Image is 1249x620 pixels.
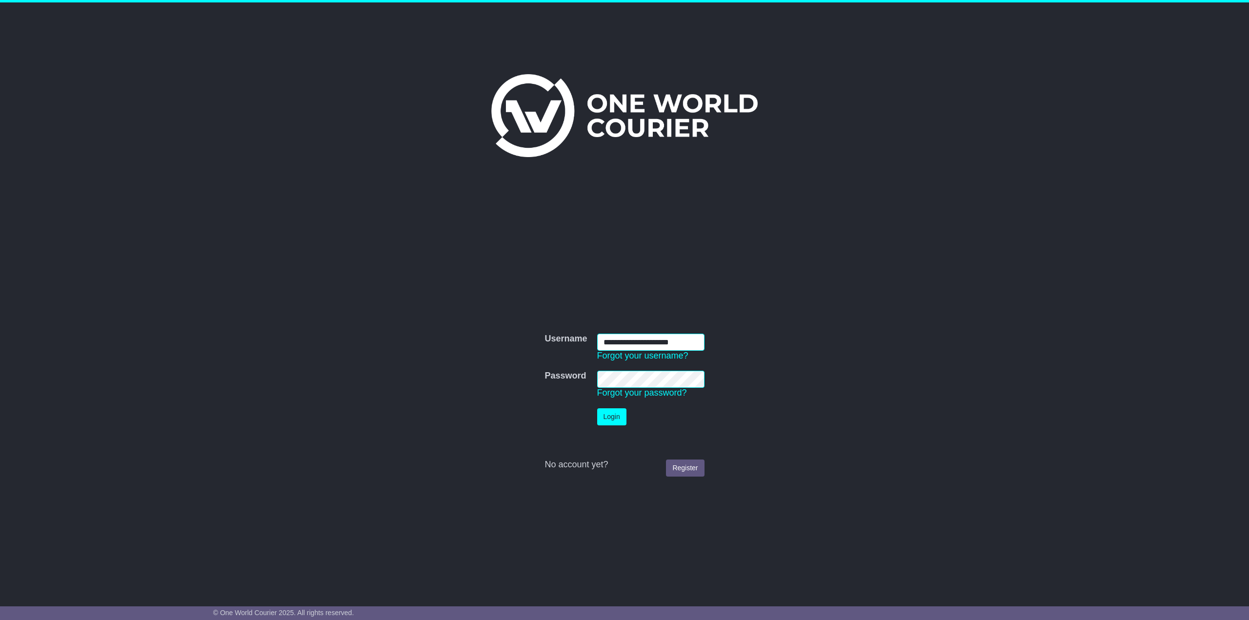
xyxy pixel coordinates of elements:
[597,388,687,398] a: Forgot your password?
[597,408,626,425] button: Login
[597,351,688,360] a: Forgot your username?
[666,460,704,477] a: Register
[213,609,354,617] span: © One World Courier 2025. All rights reserved.
[544,334,587,344] label: Username
[544,460,704,470] div: No account yet?
[491,74,758,157] img: One World
[544,371,586,381] label: Password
